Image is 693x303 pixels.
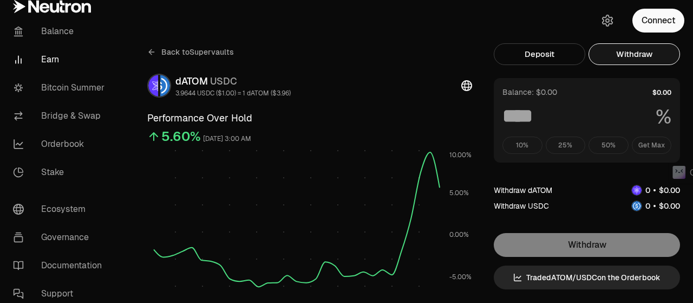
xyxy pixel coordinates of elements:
button: Withdraw [589,43,680,65]
a: Documentation [4,252,117,280]
span: % [656,106,671,128]
a: TradedATOM/USDCon the Orderbook [494,266,680,289]
div: Withdraw dATOM [494,185,552,196]
img: USDC Logo [160,75,170,96]
a: Stake [4,158,117,186]
div: 5.60% [161,128,201,145]
span: USDC [210,75,237,87]
a: Back toSupervaults [147,43,234,61]
h3: Performance Over Hold [147,111,472,126]
button: Connect [632,9,684,33]
a: Governance [4,223,117,252]
div: Balance: $0.00 [502,87,557,98]
a: Earn [4,46,117,74]
div: Withdraw USDC [494,201,549,211]
button: Deposit [494,43,585,65]
a: Bitcoin Summer [4,74,117,102]
a: Bridge & Swap [4,102,117,130]
div: [DATE] 3:00 AM [203,133,251,145]
div: dATOM [175,74,291,89]
a: Balance [4,17,117,46]
div: 3.9644 USDC ($1.00) = 1 dATOM ($3.96) [175,89,291,98]
tspan: 10.00% [449,151,472,159]
img: dATOM Logo [632,185,642,195]
a: Orderbook [4,130,117,158]
img: dATOM Logo [148,75,158,96]
tspan: -5.00% [449,273,472,281]
a: Ecosystem [4,195,117,223]
span: Back to Supervaults [161,47,234,57]
tspan: 5.00% [449,189,469,197]
img: USDC Logo [632,201,642,211]
tspan: 0.00% [449,230,469,239]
